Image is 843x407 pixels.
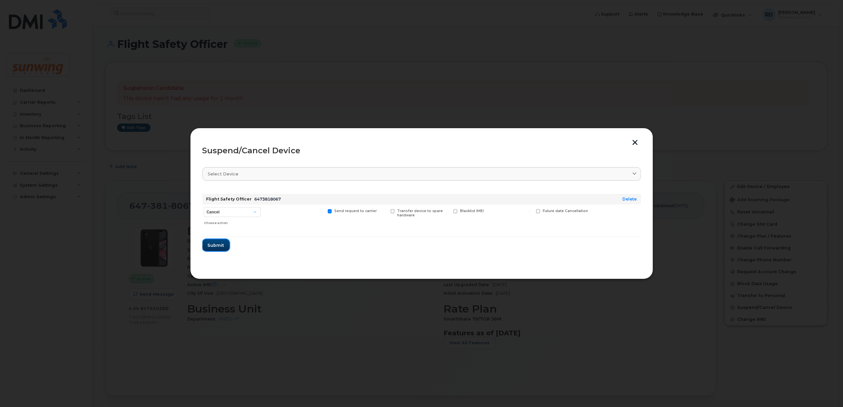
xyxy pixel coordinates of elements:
[320,209,323,212] input: Send request to carrier
[445,209,449,212] input: Blacklist IMEI
[397,209,443,217] span: Transfer device to spare hardware
[202,167,641,181] a: Select device
[202,147,641,155] div: Suspend/Cancel Device
[208,171,239,177] span: Select device
[623,197,637,202] a: Delete
[208,242,224,248] span: Submit
[255,197,281,202] span: 6473818067
[334,209,377,213] span: Send request to carrier
[383,209,386,212] input: Transfer device to spare hardware
[204,218,260,226] div: Choose action
[528,209,531,212] input: Future date Cancellation
[206,197,252,202] strong: Flight Safety Officer
[202,239,230,251] button: Submit
[460,209,484,213] span: Blacklist IMEI
[543,209,588,213] span: Future date Cancellation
